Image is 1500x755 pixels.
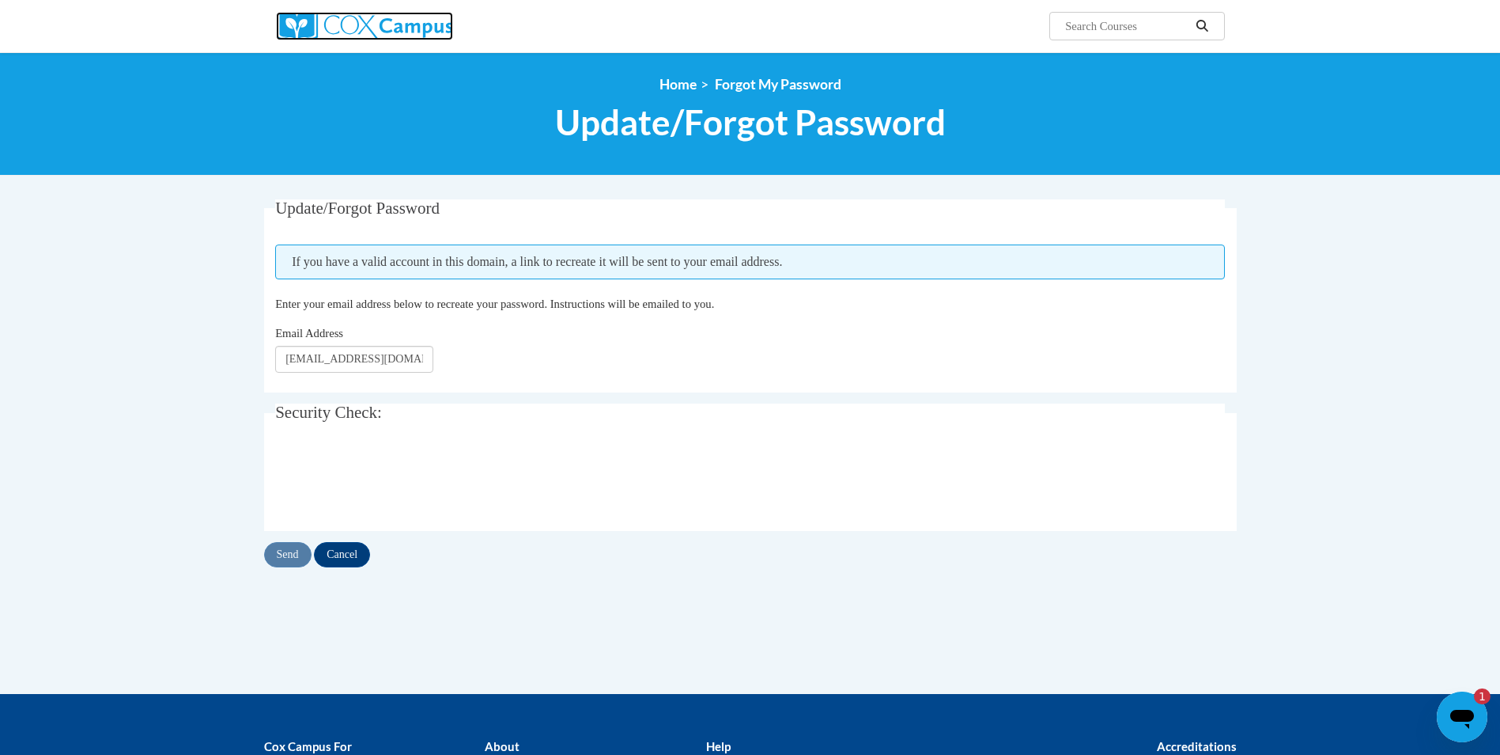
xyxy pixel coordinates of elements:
[275,327,343,340] span: Email Address
[275,245,1225,279] span: If you have a valid account in this domain, a link to recreate it will be sent to your email addr...
[275,403,382,422] span: Security Check:
[275,298,714,310] span: Enter your email address below to recreate your password. Instructions will be emailed to you.
[275,346,433,373] input: Email
[485,739,520,753] b: About
[276,12,576,40] a: Cox Campus
[314,542,370,567] input: Cancel
[555,101,946,143] span: Update/Forgot Password
[275,199,440,218] span: Update/Forgot Password
[1459,689,1491,704] iframe: Number of unread messages
[715,76,841,93] span: Forgot My Password
[276,12,453,40] img: Cox Campus
[275,450,516,511] iframe: reCAPTCHA
[1064,17,1190,36] input: Search Courses
[264,739,352,753] b: Cox Campus For
[659,76,697,93] a: Home
[1190,17,1214,36] button: Search
[706,739,731,753] b: Help
[1437,692,1487,742] iframe: Button to launch messaging window, 1 unread message
[1157,739,1237,753] b: Accreditations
